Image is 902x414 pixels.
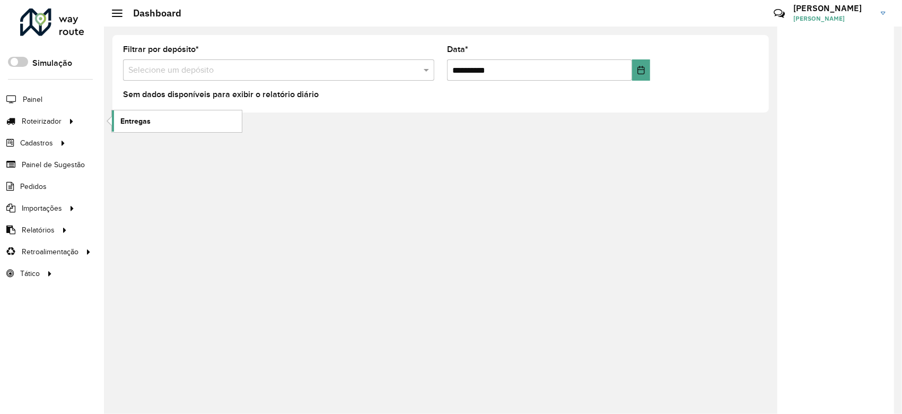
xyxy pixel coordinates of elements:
[20,137,53,149] span: Cadastros
[120,116,151,127] span: Entregas
[22,225,55,236] span: Relatórios
[22,116,62,127] span: Roteirizador
[768,2,791,25] a: Contato Rápido
[447,43,468,56] label: Data
[22,159,85,170] span: Painel de Sugestão
[123,43,199,56] label: Filtrar por depósito
[22,203,62,214] span: Importações
[20,268,40,279] span: Tático
[123,88,319,101] label: Sem dados disponíveis para exibir o relatório diário
[122,7,181,19] h2: Dashboard
[793,3,873,13] h3: [PERSON_NAME]
[32,57,72,70] label: Simulação
[793,14,873,23] span: [PERSON_NAME]
[23,94,42,105] span: Painel
[112,110,242,132] a: Entregas
[632,59,650,81] button: Choose Date
[20,181,47,192] span: Pedidos
[22,246,78,257] span: Retroalimentação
